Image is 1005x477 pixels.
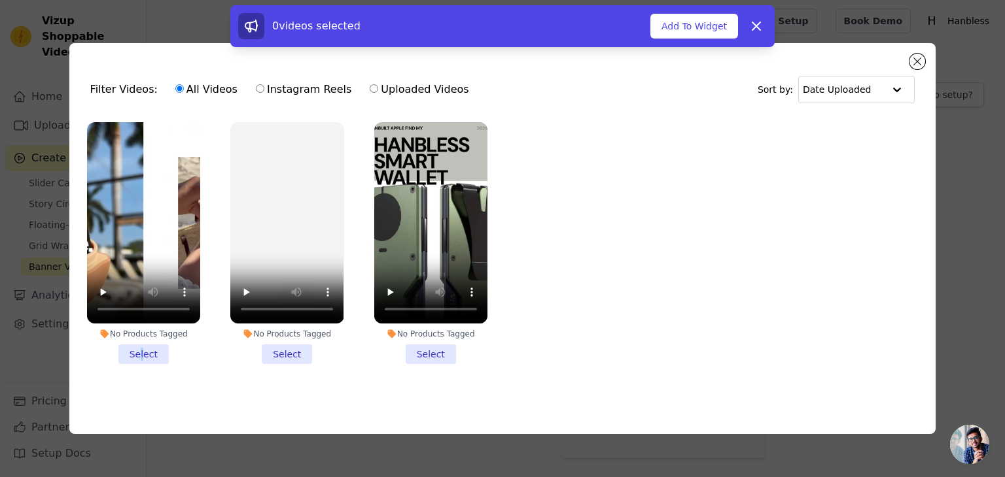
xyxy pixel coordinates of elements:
[175,81,238,98] label: All Videos
[758,76,915,103] div: Sort by:
[950,425,989,464] a: Open chat
[909,54,925,69] button: Close modal
[369,81,469,98] label: Uploaded Videos
[374,329,487,339] div: No Products Tagged
[650,14,738,39] button: Add To Widget
[87,329,200,339] div: No Products Tagged
[90,74,476,105] div: Filter Videos:
[255,81,352,98] label: Instagram Reels
[272,20,361,32] span: 0 videos selected
[230,329,344,339] div: No Products Tagged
